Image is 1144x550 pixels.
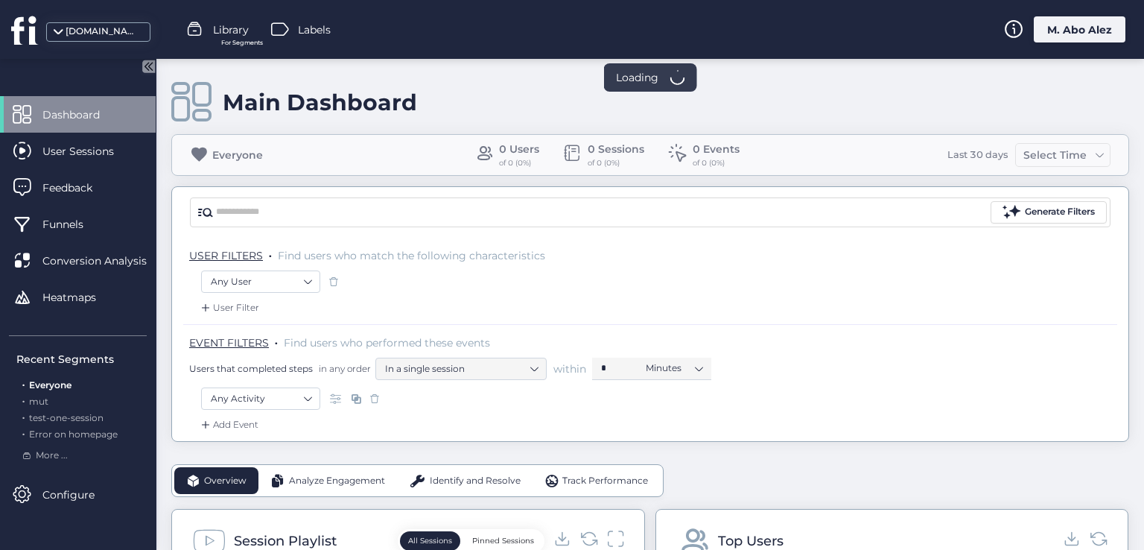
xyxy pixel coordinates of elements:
[42,107,122,123] span: Dashboard
[42,289,118,306] span: Heatmaps
[189,362,313,375] span: Users that completed steps
[298,22,331,38] span: Labels
[22,409,25,423] span: .
[211,388,311,410] nz-select-item: Any Activity
[204,474,247,488] span: Overview
[284,336,490,350] span: Find users who performed these events
[430,474,521,488] span: Identify and Resolve
[29,412,104,423] span: test-one-session
[213,22,249,38] span: Library
[189,249,263,262] span: USER FILTERS
[289,474,385,488] span: Analyze Engagement
[385,358,537,380] nz-select-item: In a single session
[616,69,658,86] span: Loading
[29,379,71,391] span: Everyone
[223,89,417,116] div: Main Dashboard
[36,449,68,463] span: More ...
[211,271,311,293] nz-select-item: Any User
[189,336,269,350] span: EVENT FILTERS
[42,143,136,159] span: User Sessions
[42,487,117,503] span: Configure
[22,376,25,391] span: .
[553,361,586,376] span: within
[29,429,118,440] span: Error on homepage
[991,201,1107,224] button: Generate Filters
[275,333,278,348] span: .
[198,417,258,432] div: Add Event
[16,351,147,367] div: Recent Segments
[278,249,545,262] span: Find users who match the following characteristics
[1034,16,1125,42] div: M. Abo Alez
[22,426,25,440] span: .
[316,362,371,375] span: in any order
[42,253,169,269] span: Conversion Analysis
[66,25,140,39] div: [DOMAIN_NAME]
[221,38,263,48] span: For Segments
[22,393,25,407] span: .
[42,216,106,233] span: Funnels
[29,396,48,407] span: mut
[562,474,648,488] span: Track Performance
[1025,205,1095,219] div: Generate Filters
[198,300,259,315] div: User Filter
[42,180,115,196] span: Feedback
[646,357,702,379] nz-select-item: Minutes
[269,246,272,261] span: .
